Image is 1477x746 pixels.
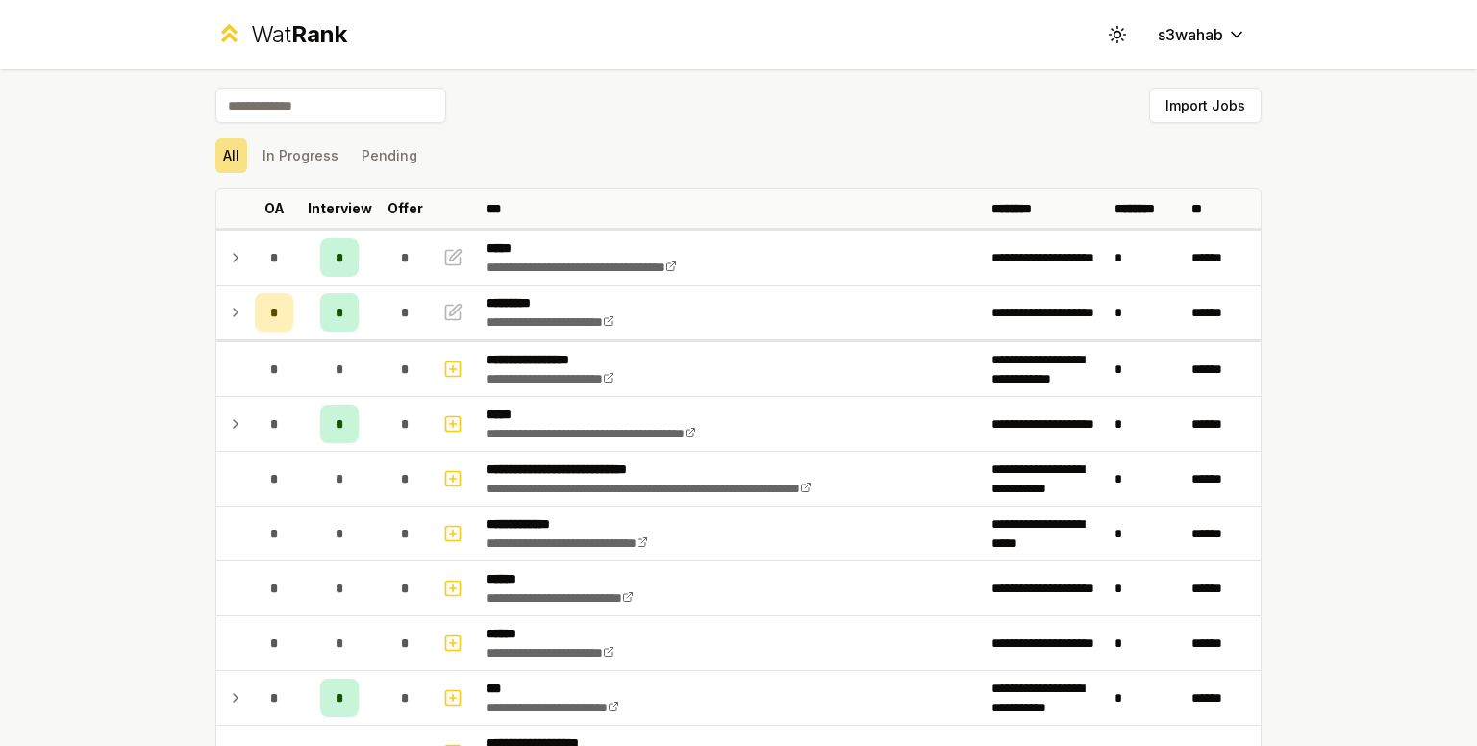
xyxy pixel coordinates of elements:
p: OA [264,199,285,218]
button: All [215,138,247,173]
button: In Progress [255,138,346,173]
p: Offer [388,199,423,218]
button: Import Jobs [1149,88,1262,123]
span: s3wahab [1158,23,1223,46]
button: Pending [354,138,425,173]
div: Wat [251,19,347,50]
a: WatRank [215,19,347,50]
p: Interview [308,199,372,218]
button: s3wahab [1142,17,1262,52]
span: Rank [291,20,347,48]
